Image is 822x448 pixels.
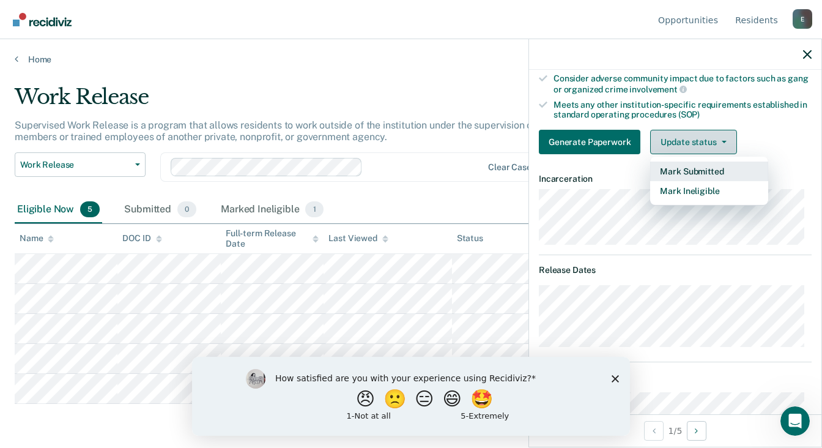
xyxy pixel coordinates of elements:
div: Submitted [122,196,199,223]
button: Update status [650,130,736,154]
p: Supervised Work Release is a program that allows residents to work outside of the institution und... [15,119,614,143]
span: 1 [305,201,323,217]
iframe: Survey by Kim from Recidiviz [192,357,630,436]
div: Dropdown Menu [650,157,768,206]
div: Work Release [15,84,631,119]
button: Generate Paperwork [539,130,640,154]
div: Full-term Release Date [226,228,319,249]
button: Mark Ineligible [650,181,768,201]
div: DOC ID [122,233,161,244]
dt: Incarceration [539,174,812,184]
iframe: Intercom live chat [780,406,810,436]
dt: Assessment Scores [539,372,812,383]
span: 5 [80,201,100,217]
dt: Release Dates [539,265,812,275]
div: Last Viewed [328,233,388,244]
div: Name [20,233,54,244]
div: Status [457,233,483,244]
div: E [793,9,812,29]
span: Work Release [20,160,130,170]
div: Marked Ineligible [218,196,326,223]
div: Eligible Now [15,196,102,223]
a: Home [15,54,807,65]
button: Previous Opportunity [644,421,664,441]
button: Mark Submitted [650,162,768,181]
span: 0 [177,201,196,217]
img: Recidiviz [13,13,72,26]
div: 1 / 5 [529,414,821,447]
div: Clear caseloads [488,162,552,173]
span: (SOP) [678,110,700,119]
button: Next Opportunity [687,421,706,441]
span: involvement [629,84,686,94]
div: Meets any other institution-specific requirements established in standard operating procedures [554,100,812,121]
div: Consider adverse community impact due to factors such as gang or organized crime [554,73,812,94]
button: Profile dropdown button [793,9,812,29]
